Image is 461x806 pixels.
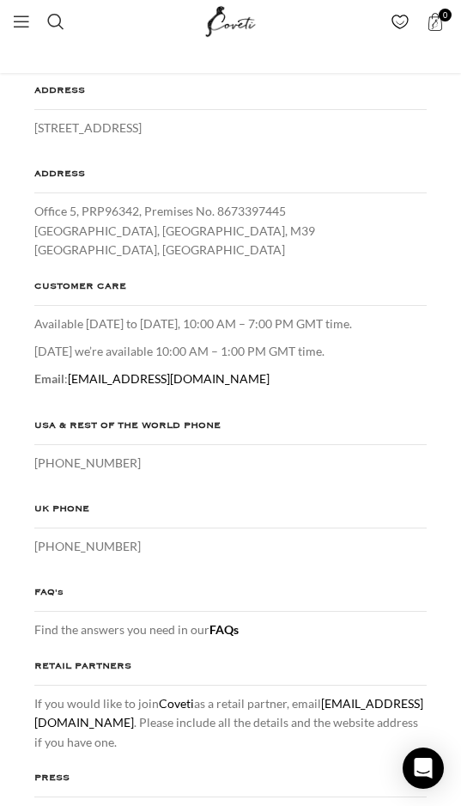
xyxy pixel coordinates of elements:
[202,13,259,27] a: Site logo
[382,4,417,39] div: My Wishlist
[439,9,452,21] span: 0
[34,165,426,193] h4: ADDRESS
[34,202,426,260] p: Office 5, PRP96342, Premises No. 8673397445 [GEOGRAPHIC_DATA], [GEOGRAPHIC_DATA], M39 [GEOGRAPHIC...
[103,50,359,64] a: Fancy designing your own shoe? | Discover Now
[34,82,426,110] h4: ADDRESS
[68,371,270,386] a: [EMAIL_ADDRESS][DOMAIN_NAME]
[34,342,426,361] p: [DATE] we’re available 10:00 AM – 1:00 PM GMT time.
[209,622,239,637] a: FAQs
[34,119,426,137] p: [STREET_ADDRESS]
[34,371,64,386] strong: Email
[403,748,444,789] div: Open Intercom Messenger
[34,694,426,752] p: If you would like to join as a retail partner, email . Please include all the details and the web...
[4,4,39,39] a: Open mobile menu
[34,454,426,473] p: [PHONE_NUMBER]
[34,620,426,639] p: Find the answers you need in our
[34,537,426,556] p: [PHONE_NUMBER]
[39,4,73,39] a: Search
[34,500,426,528] h4: UK PHONE
[159,696,194,711] a: Coveti
[34,369,426,388] p: :
[34,583,426,612] h4: FAQ's
[34,769,426,797] h4: PRESS
[34,657,426,686] h4: RETAIL PARTNERS
[417,4,452,39] a: 0
[34,417,426,445] h4: USA & REST OF THE WORLD PHONE
[34,278,426,306] h4: CUSTOMER CARE
[34,314,426,333] p: Available [DATE] to [DATE], 10:00 AM – 7:00 PM GMT time.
